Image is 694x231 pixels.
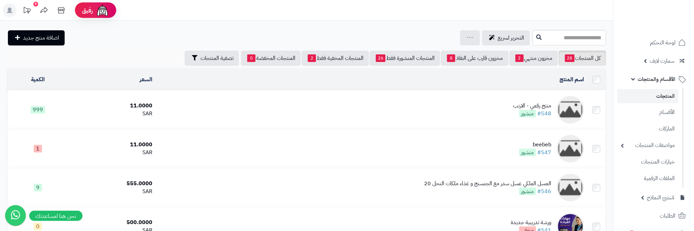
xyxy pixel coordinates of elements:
span: 999 [31,106,45,114]
a: #547 [538,148,552,157]
a: اضافة منتج جديد [8,30,65,45]
a: مواصفات المنتجات [618,138,679,153]
span: التحرير لسريع [498,34,524,42]
div: SAR [71,110,152,118]
span: 2 [516,54,524,62]
a: الماركات [618,122,679,136]
span: 26 [376,54,386,62]
a: المنتجات المخفية فقط2 [302,51,369,66]
div: العسل الملكي عسل سدر مع الجنسنج و غذاء ملكات النحل 20 [424,180,552,188]
img: العسل الملكي عسل سدر مع الجنسنج و غذاء ملكات النحل 20 [557,174,584,201]
span: لوحة التحكم [650,38,676,48]
span: تصفية المنتجات [200,54,234,62]
a: السعر [140,75,153,84]
span: 0 [247,54,256,62]
div: 11.0000 [71,102,152,110]
a: اسم المنتج [560,75,584,84]
span: منشور [519,110,536,117]
a: الكمية [31,75,45,84]
div: 11.0000 [71,141,152,149]
a: التحرير لسريع [482,30,530,45]
span: الأقسام والمنتجات [638,74,676,84]
img: منتج رقمي - الارنب [557,96,584,124]
span: 9 [34,184,42,191]
span: سمارت لايف [650,56,675,66]
a: مخزون منتهي2 [509,51,558,66]
span: رفيق [82,6,93,14]
a: لوحة التحكم [618,34,690,51]
a: #548 [538,109,552,118]
button: تصفية المنتجات [185,51,239,66]
span: مُنشئ النماذج [647,193,675,202]
a: كل المنتجات28 [559,51,606,66]
span: منشور [519,149,536,156]
div: 555.0000 [71,180,152,188]
div: 9 [33,2,38,7]
div: SAR [71,188,152,196]
a: المنتجات المنشورة فقط26 [370,51,440,66]
a: المنتجات [618,89,679,103]
a: خيارات المنتجات [618,155,679,169]
span: 2 [308,54,316,62]
span: اضافة منتج جديد [23,34,59,42]
div: ورشة تدريبية جديدة [511,219,552,227]
span: 1 [34,145,42,153]
a: المنتجات المخفضة0 [241,51,301,66]
div: 500.0000 [71,219,152,227]
img: logo-2.png [647,19,687,33]
span: الطلبات [660,211,676,221]
a: تحديثات المنصة [18,3,35,19]
div: beebeb [519,141,552,149]
span: 28 [565,54,575,62]
div: SAR [71,149,152,157]
span: 8 [447,54,455,62]
a: مخزون قارب على النفاذ8 [441,51,509,66]
img: beebeb [557,135,584,162]
a: الملفات الرقمية [618,171,679,186]
div: منتج رقمي - الارنب [513,102,552,110]
a: الطلبات [618,208,690,224]
span: منشور [519,188,536,195]
a: #546 [538,187,552,196]
a: الأقسام [618,105,679,120]
span: 0 [34,223,42,230]
img: ai-face.png [96,3,109,17]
